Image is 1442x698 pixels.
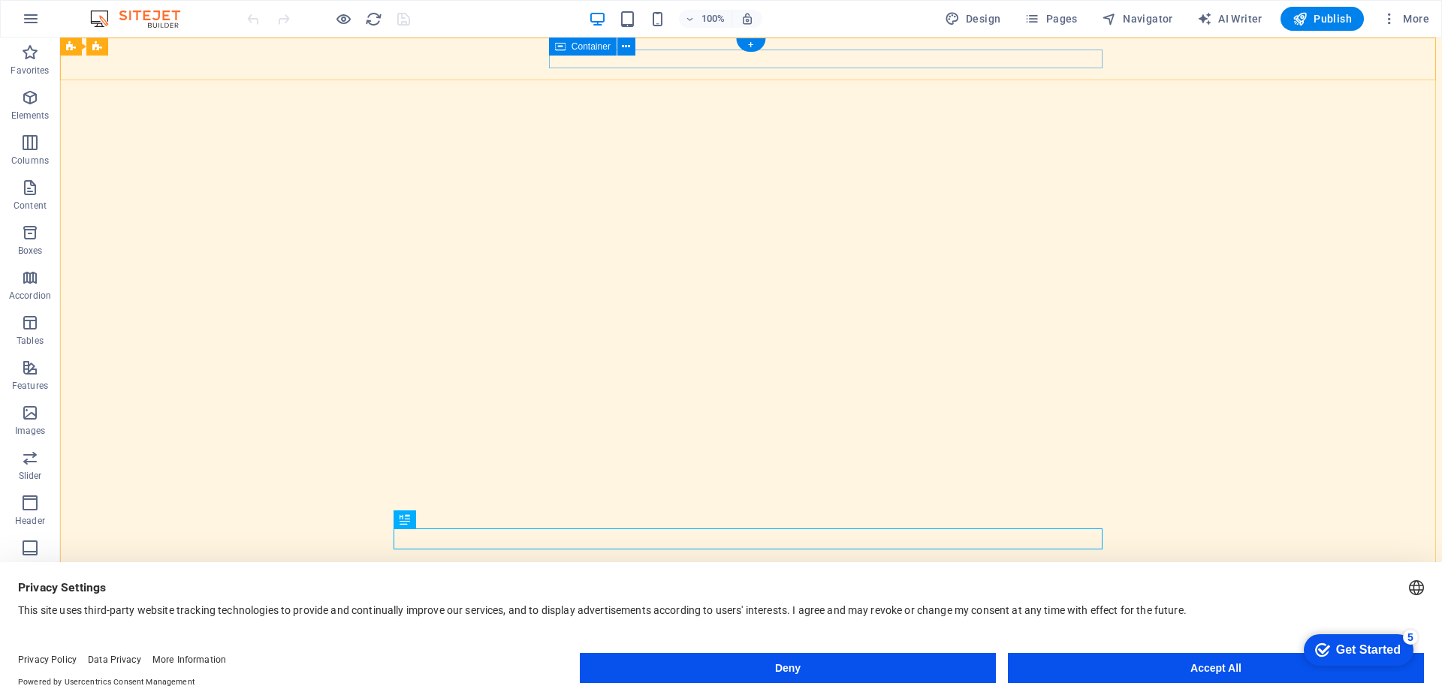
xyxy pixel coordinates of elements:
i: On resize automatically adjust zoom level to fit chosen device. [741,12,754,26]
p: Slider [19,470,42,482]
p: Tables [17,335,44,347]
button: AI Writer [1191,7,1269,31]
div: + [736,38,765,52]
p: Images [15,425,46,437]
button: Navigator [1096,7,1179,31]
button: More [1376,7,1435,31]
span: Publish [1293,11,1352,26]
p: Accordion [9,290,51,302]
button: 100% [679,10,732,28]
div: Get Started 5 items remaining, 0% complete [8,8,118,39]
h6: 100% [701,10,726,28]
p: Columns [11,155,49,167]
p: Content [14,200,47,212]
button: Pages [1018,7,1083,31]
div: Design (Ctrl+Alt+Y) [939,7,1007,31]
span: AI Writer [1197,11,1263,26]
p: Header [15,515,45,527]
i: Reload page [365,11,382,28]
p: Boxes [18,245,43,257]
img: Editor Logo [86,10,199,28]
p: Features [12,380,48,392]
span: Navigator [1102,11,1173,26]
span: Container [572,42,611,51]
div: 5 [107,3,122,18]
p: Footer [17,560,44,572]
button: Click here to leave preview mode and continue editing [334,10,352,28]
span: More [1382,11,1429,26]
button: Design [939,7,1007,31]
p: Favorites [11,65,49,77]
div: Get Started [41,17,105,30]
span: Design [945,11,1001,26]
button: Publish [1281,7,1364,31]
button: reload [364,10,382,28]
span: Pages [1024,11,1077,26]
p: Elements [11,110,50,122]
